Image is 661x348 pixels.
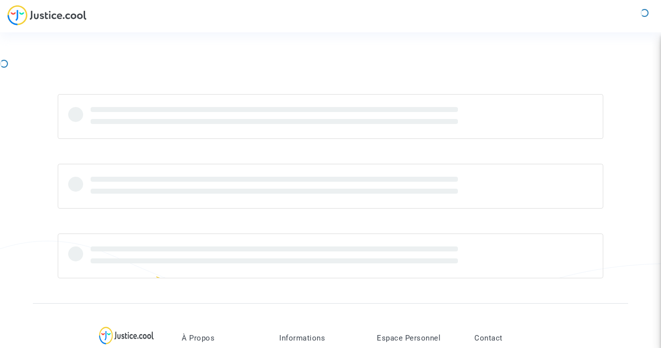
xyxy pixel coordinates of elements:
img: logo-lg.svg [99,327,154,345]
p: À Propos [182,334,264,343]
p: Informations [279,334,362,343]
p: Espace Personnel [377,334,459,343]
p: Contact [474,334,557,343]
img: jc-logo.svg [7,5,87,25]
